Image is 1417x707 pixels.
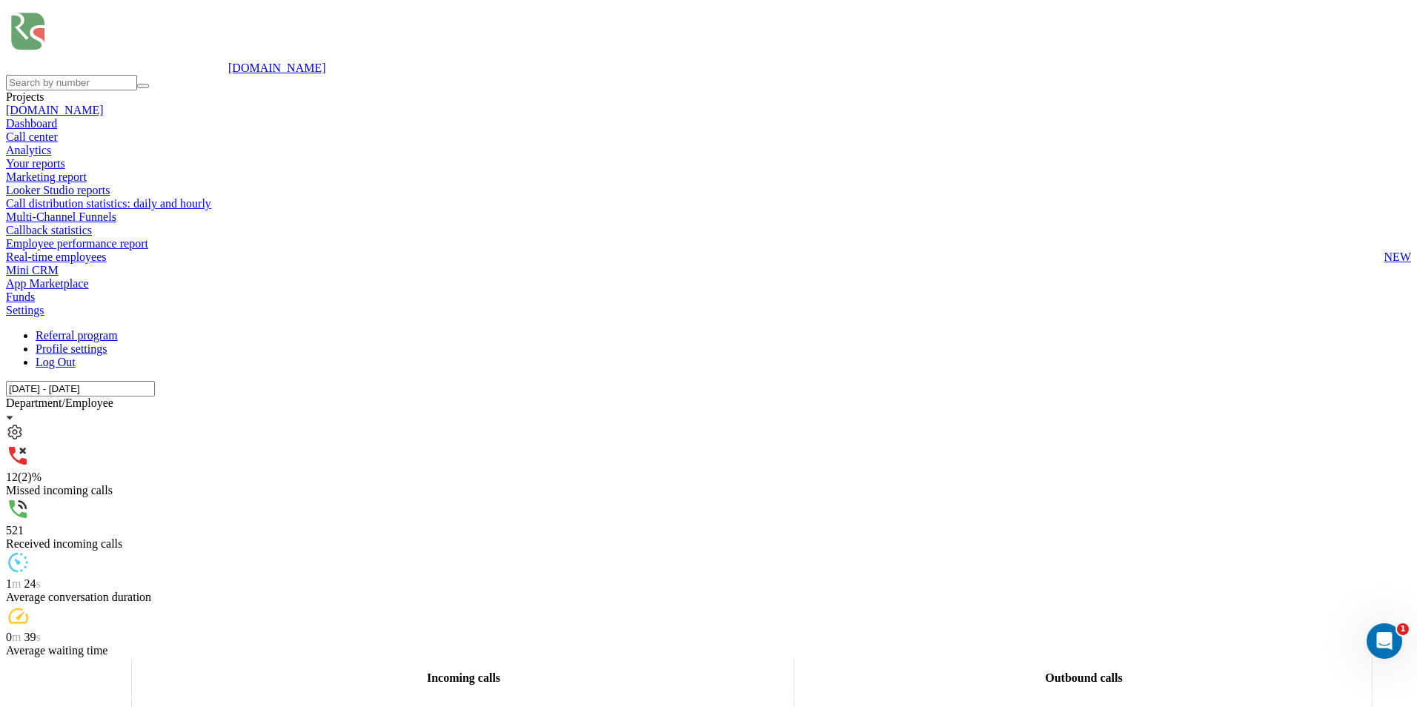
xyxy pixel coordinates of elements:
a: Your reports [6,157,1411,170]
a: Log Out [36,356,76,368]
input: Search by number [6,75,137,90]
span: Real-time employees [6,250,107,264]
span: m [12,631,24,643]
span: m [12,577,24,590]
img: Ringostat logo [6,6,228,72]
a: Marketing report [6,170,1411,184]
a: Analytics [6,144,51,156]
a: Real-time employeesNEW [6,250,1411,264]
a: Settings [6,304,44,316]
span: NEW [1384,250,1411,264]
a: Employee performance report [6,237,1411,250]
a: [DOMAIN_NAME] [228,62,326,74]
span: Outbound calls [1045,671,1122,684]
span: Incoming calls [427,671,500,684]
span: Callback statistics [6,224,92,237]
span: 24 [24,577,40,590]
span: Employee performance report [6,237,148,250]
span: Marketing report [6,170,87,184]
span: 39 [24,631,40,643]
a: [DOMAIN_NAME] [6,104,104,116]
span: Your reports [6,157,65,170]
a: Call distribution statistics: daily and hourly [6,197,1411,210]
div: 12 (2)% [6,471,1411,484]
a: Dashboard [6,117,57,130]
div: Missed incoming calls [6,484,1411,497]
a: Looker Studio reports [6,184,1411,197]
a: App Marketplace [6,277,89,290]
span: s [36,631,40,643]
div: 521 [6,524,1411,537]
a: Call center [6,130,58,143]
a: Referral program [36,329,118,342]
a: Funds [6,291,35,303]
div: Department/Employee [6,396,1411,410]
span: s [36,577,40,590]
a: Callback statistics [6,224,1411,237]
span: Looker Studio reports [6,184,110,197]
a: Multi-Channel Funnels [6,210,1411,224]
div: Received incoming calls [6,537,1411,551]
span: Multi-Channel Funnels [6,210,116,224]
span: Call distribution statistics: daily and hourly [6,197,211,210]
div: Projects [6,90,1411,104]
span: 1 [6,577,24,590]
div: Average conversation duration [6,591,1411,604]
span: 0 [6,631,24,643]
iframe: Intercom live chat [1367,623,1402,659]
a: Mini CRM [6,264,59,276]
a: Profile settings [36,342,107,355]
div: Average waiting time [6,644,1411,657]
span: 1 [1397,623,1409,635]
